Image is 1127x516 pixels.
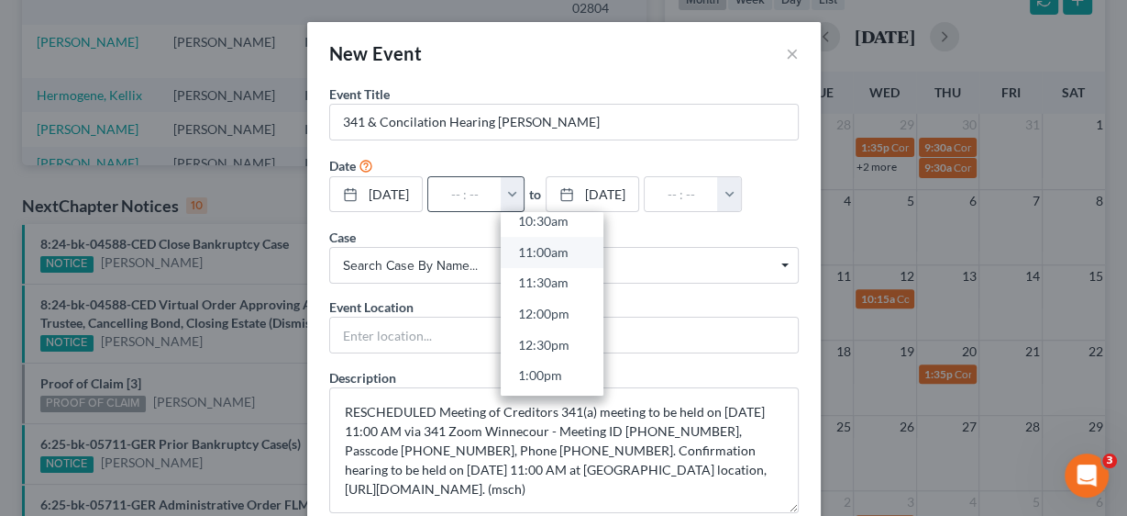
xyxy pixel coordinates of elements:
a: 11:30am [501,267,603,298]
button: × [786,42,799,64]
label: Event Location [329,297,414,317]
span: 3 [1102,454,1117,468]
input: Enter location... [330,318,798,353]
span: New Event [329,42,423,64]
a: 1:30pm [501,391,603,422]
label: Description [329,368,396,387]
label: to [529,185,541,204]
a: 1:00pm [501,360,603,391]
label: Date [329,156,356,175]
a: 12:30pm [501,329,603,360]
a: 11:00am [501,237,603,268]
span: Select box activate [329,247,799,284]
iframe: Intercom live chat [1065,454,1109,498]
a: [DATE] [330,177,422,212]
span: Search case by name... [343,256,785,275]
a: 12:00pm [501,298,603,330]
span: Event Title [329,86,390,102]
input: Enter event name... [330,105,798,140]
a: 10:30am [501,206,603,237]
input: -- : -- [645,177,718,212]
a: [DATE] [547,177,638,212]
input: -- : -- [428,177,502,212]
label: Case [329,228,356,247]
